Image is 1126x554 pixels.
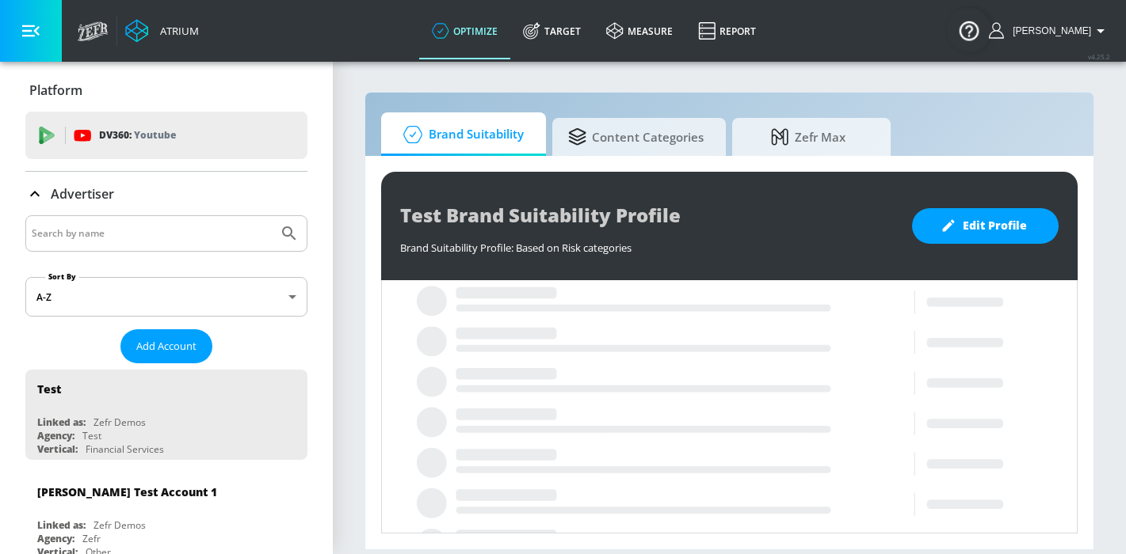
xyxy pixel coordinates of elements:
[37,532,74,545] div: Agency:
[37,442,78,456] div: Vertical:
[45,271,79,282] label: Sort By
[99,127,176,144] p: DV360:
[37,381,61,397] div: Test
[1006,25,1091,36] span: login as: lucy.mchenry@zefr.com
[912,208,1059,244] button: Edit Profile
[400,233,896,255] div: Brand Suitability Profile: Based on Risk categories
[125,19,199,43] a: Atrium
[51,185,114,203] p: Advertiser
[37,484,217,499] div: [PERSON_NAME] Test Account 1
[1088,52,1110,61] span: v 4.25.2
[37,415,86,429] div: Linked as:
[82,532,101,545] div: Zefr
[120,329,212,363] button: Add Account
[134,127,176,143] p: Youtube
[37,429,74,442] div: Agency:
[594,2,685,59] a: measure
[419,2,510,59] a: optimize
[944,216,1027,236] span: Edit Profile
[510,2,594,59] a: Target
[94,518,146,532] div: Zefr Demos
[947,8,991,52] button: Open Resource Center
[86,442,164,456] div: Financial Services
[25,277,307,317] div: A-Z
[25,112,307,159] div: DV360: Youtube
[748,118,868,156] span: Zefr Max
[25,370,307,460] div: TestLinked as:Zefr DemosAgency:TestVertical:Financial Services
[25,172,307,216] div: Advertiser
[32,223,272,244] input: Search by name
[37,518,86,532] div: Linked as:
[685,2,769,59] a: Report
[397,116,524,154] span: Brand Suitability
[25,68,307,112] div: Platform
[568,118,704,156] span: Content Categories
[136,337,197,355] span: Add Account
[29,82,82,99] p: Platform
[989,21,1110,40] button: [PERSON_NAME]
[154,24,199,38] div: Atrium
[94,415,146,429] div: Zefr Demos
[82,429,101,442] div: Test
